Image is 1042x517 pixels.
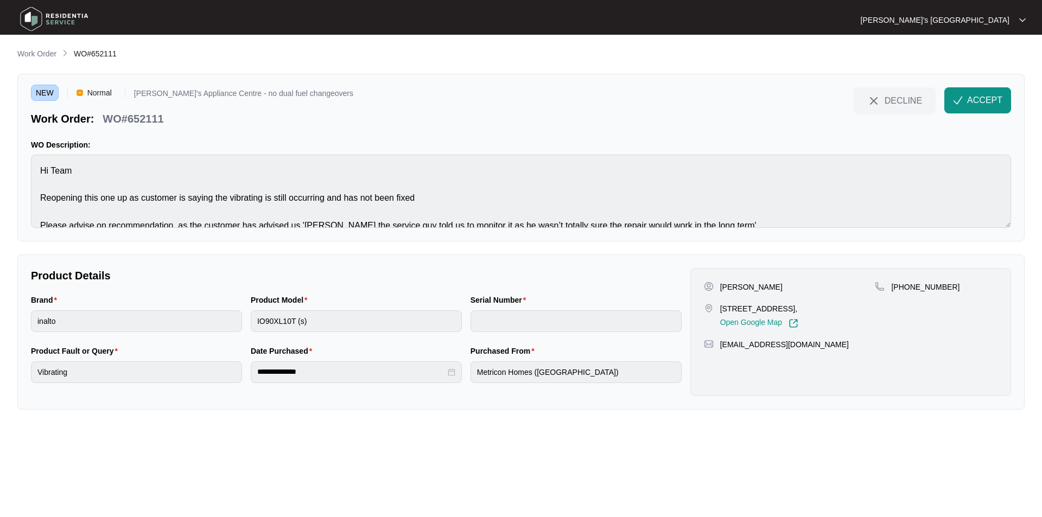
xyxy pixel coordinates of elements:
label: Product Model [251,295,312,305]
img: map-pin [704,303,714,313]
p: Product Details [31,268,682,283]
input: Purchased From [471,361,682,383]
input: Brand [31,310,242,332]
label: Purchased From [471,346,539,356]
img: close-Icon [867,94,880,107]
p: WO Description: [31,139,1011,150]
img: residentia service logo [16,3,92,35]
img: map-pin [704,339,714,349]
img: user-pin [704,282,714,291]
p: Work Order [17,48,56,59]
img: Vercel Logo [77,90,83,96]
a: Work Order [15,48,59,60]
span: Normal [83,85,116,101]
input: Date Purchased [257,366,446,378]
img: dropdown arrow [1019,17,1026,23]
img: check-Icon [953,95,963,105]
button: close-IconDECLINE [854,87,936,113]
input: Product Fault or Query [31,361,242,383]
button: check-IconACCEPT [944,87,1011,113]
p: [EMAIL_ADDRESS][DOMAIN_NAME] [720,339,849,350]
img: Link-External [789,318,798,328]
input: Serial Number [471,310,682,332]
span: WO#652111 [74,49,117,58]
p: [PHONE_NUMBER] [891,282,960,292]
input: Product Model [251,310,462,332]
p: WO#652111 [103,111,163,126]
label: Product Fault or Query [31,346,122,356]
textarea: Hi Team Reopening this one up as customer is saying the vibrating is still occurring and has not ... [31,155,1011,228]
img: map-pin [875,282,885,291]
p: [PERSON_NAME]'s [GEOGRAPHIC_DATA] [861,15,1009,25]
span: NEW [31,85,59,101]
p: [STREET_ADDRESS], [720,303,798,314]
img: chevron-right [61,49,69,58]
label: Brand [31,295,61,305]
span: DECLINE [885,94,922,106]
label: Serial Number [471,295,530,305]
p: [PERSON_NAME]'s Appliance Centre - no dual fuel changeovers [134,90,353,101]
span: ACCEPT [967,94,1002,107]
p: [PERSON_NAME] [720,282,783,292]
a: Open Google Map [720,318,798,328]
label: Date Purchased [251,346,316,356]
p: Work Order: [31,111,94,126]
